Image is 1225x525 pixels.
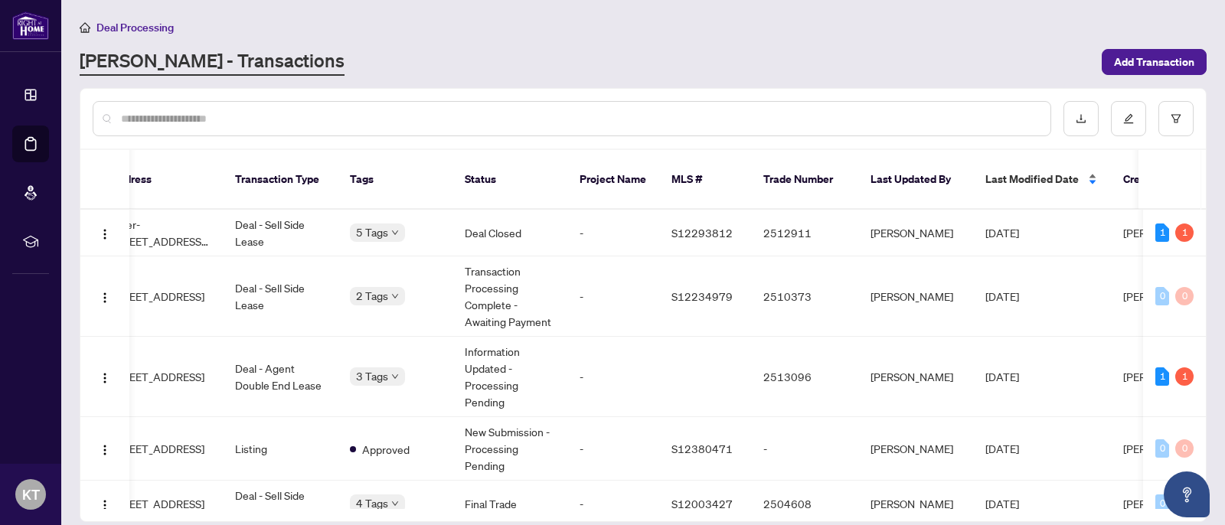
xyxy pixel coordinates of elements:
[985,289,1019,303] span: [DATE]
[452,210,567,256] td: Deal Closed
[1155,494,1169,513] div: 0
[99,292,111,304] img: Logo
[858,256,973,337] td: [PERSON_NAME]
[973,150,1111,210] th: Last Modified Date
[1111,150,1203,210] th: Created By
[671,226,733,240] span: S12293812
[751,417,858,481] td: -
[858,150,973,210] th: Last Updated By
[356,367,388,385] span: 3 Tags
[356,223,388,241] span: 5 Tags
[93,284,117,308] button: Logo
[12,11,49,40] img: logo
[452,150,567,210] th: Status
[99,499,111,511] img: Logo
[567,256,659,337] td: -
[751,150,858,210] th: Trade Number
[362,441,410,458] span: Approved
[1076,113,1086,124] span: download
[671,497,733,510] span: S12003427
[1175,367,1194,386] div: 1
[1155,439,1169,458] div: 0
[1123,370,1206,383] span: [PERSON_NAME]
[223,210,338,256] td: Deal - Sell Side Lease
[106,440,204,457] span: [STREET_ADDRESS]
[93,491,117,516] button: Logo
[22,484,40,505] span: KT
[54,150,223,210] th: Property Address
[223,150,338,210] th: Transaction Type
[1111,101,1146,136] button: edit
[751,337,858,417] td: 2513096
[96,21,174,34] span: Deal Processing
[106,216,211,249] span: Lower-[STREET_ADDRESS][PERSON_NAME]
[985,370,1019,383] span: [DATE]
[391,229,399,236] span: down
[452,256,567,337] td: Transaction Processing Complete - Awaiting Payment
[1123,442,1206,455] span: [PERSON_NAME]
[1171,113,1181,124] span: filter
[391,373,399,380] span: down
[567,337,659,417] td: -
[1155,287,1169,305] div: 0
[858,210,973,256] td: [PERSON_NAME]
[671,289,733,303] span: S12234979
[356,287,388,305] span: 2 Tags
[858,337,973,417] td: [PERSON_NAME]
[1114,50,1194,74] span: Add Transaction
[1102,49,1207,75] button: Add Transaction
[80,22,90,33] span: home
[671,442,733,455] span: S12380471
[1123,113,1134,124] span: edit
[985,497,1019,510] span: [DATE]
[93,364,117,389] button: Logo
[567,210,659,256] td: -
[106,495,204,512] span: [STREET_ADDRESS]
[338,150,452,210] th: Tags
[1063,101,1099,136] button: download
[356,494,388,512] span: 4 Tags
[659,150,751,210] th: MLS #
[985,442,1019,455] span: [DATE]
[567,150,659,210] th: Project Name
[93,220,117,245] button: Logo
[99,228,111,240] img: Logo
[858,417,973,481] td: [PERSON_NAME]
[99,372,111,384] img: Logo
[223,417,338,481] td: Listing
[1155,223,1169,242] div: 1
[1175,223,1194,242] div: 1
[80,48,345,76] a: [PERSON_NAME] - Transactions
[1123,289,1206,303] span: [PERSON_NAME]
[452,337,567,417] td: Information Updated - Processing Pending
[93,436,117,461] button: Logo
[751,210,858,256] td: 2512911
[567,417,659,481] td: -
[985,226,1019,240] span: [DATE]
[391,500,399,507] span: down
[1123,497,1206,510] span: [PERSON_NAME]
[985,171,1079,187] span: Last Modified Date
[751,256,858,337] td: 2510373
[1175,439,1194,458] div: 0
[106,368,204,385] span: [STREET_ADDRESS]
[1158,101,1194,136] button: filter
[99,444,111,456] img: Logo
[1123,226,1206,240] span: [PERSON_NAME]
[452,417,567,481] td: New Submission - Processing Pending
[223,337,338,417] td: Deal - Agent Double End Lease
[1155,367,1169,386] div: 1
[223,256,338,337] td: Deal - Sell Side Lease
[106,288,204,305] span: [STREET_ADDRESS]
[1164,471,1210,517] button: Open asap
[391,292,399,300] span: down
[1175,287,1194,305] div: 0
